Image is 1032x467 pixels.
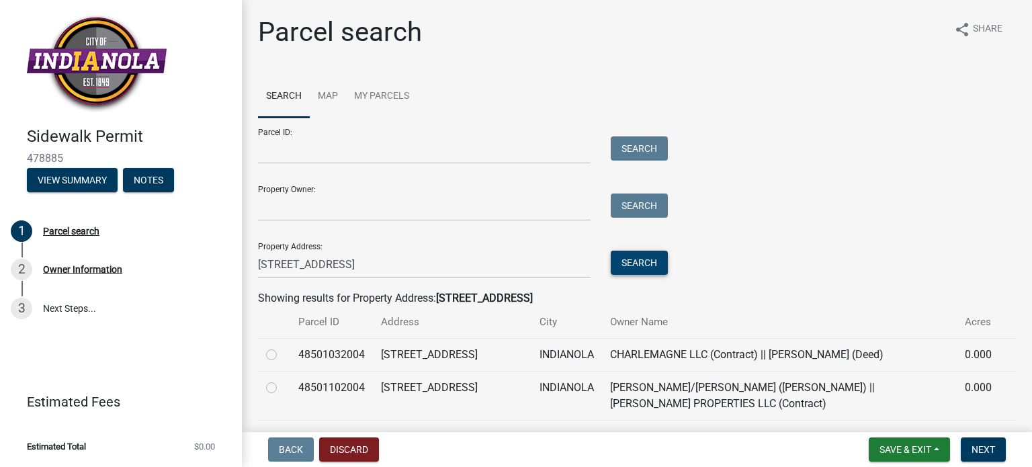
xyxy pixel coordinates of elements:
[194,442,215,451] span: $0.00
[531,306,602,338] th: City
[27,152,215,165] span: 478885
[957,306,1000,338] th: Acres
[27,14,167,113] img: City of Indianola, Iowa
[879,444,931,455] span: Save & Exit
[123,175,174,186] wm-modal-confirm: Notes
[611,194,668,218] button: Search
[43,226,99,236] div: Parcel search
[290,420,373,453] td: 48500000100
[258,290,1016,306] div: Showing results for Property Address:
[11,298,32,319] div: 3
[957,420,1000,453] td: 0.000
[373,338,531,371] td: [STREET_ADDRESS]
[531,420,602,453] td: INDIANOLA
[27,175,118,186] wm-modal-confirm: Summary
[957,371,1000,420] td: 0.000
[11,220,32,242] div: 1
[346,75,417,118] a: My Parcels
[11,259,32,280] div: 2
[279,444,303,455] span: Back
[602,338,957,371] td: CHARLEMAGNE LLC (Contract) || [PERSON_NAME] (Deed)
[957,338,1000,371] td: 0.000
[531,371,602,420] td: INDIANOLA
[954,22,970,38] i: share
[611,136,668,161] button: Search
[973,22,1002,38] span: Share
[290,306,373,338] th: Parcel ID
[268,437,314,462] button: Back
[869,437,950,462] button: Save & Exit
[373,420,531,453] td: [STREET_ADDRESS]
[436,292,533,304] strong: [STREET_ADDRESS]
[310,75,346,118] a: Map
[602,371,957,420] td: [PERSON_NAME]/[PERSON_NAME] ([PERSON_NAME]) || [PERSON_NAME] PROPERTIES LLC (Contract)
[11,388,220,415] a: Estimated Fees
[602,306,957,338] th: Owner Name
[290,371,373,420] td: 48501102004
[27,442,86,451] span: Estimated Total
[373,371,531,420] td: [STREET_ADDRESS]
[961,437,1006,462] button: Next
[123,168,174,192] button: Notes
[373,306,531,338] th: Address
[290,338,373,371] td: 48501032004
[602,420,957,453] td: DANLEE CORP (Deed)
[27,127,231,146] h4: Sidewalk Permit
[531,338,602,371] td: INDIANOLA
[43,265,122,274] div: Owner Information
[27,168,118,192] button: View Summary
[319,437,379,462] button: Discard
[611,251,668,275] button: Search
[943,16,1013,42] button: shareShare
[972,444,995,455] span: Next
[258,16,422,48] h1: Parcel search
[258,75,310,118] a: Search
